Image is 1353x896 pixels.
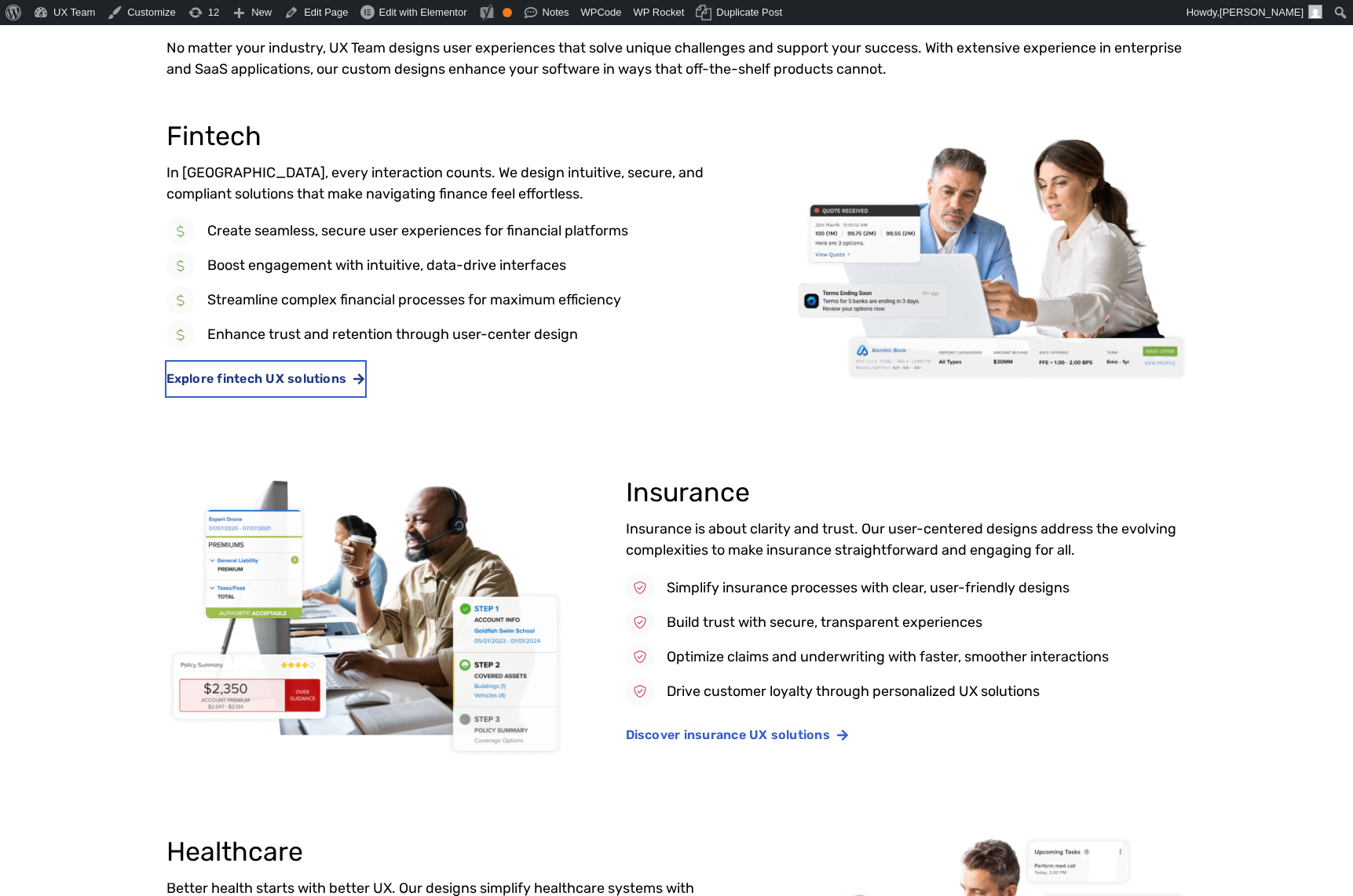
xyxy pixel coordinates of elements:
[166,162,728,205] p: In [GEOGRAPHIC_DATA], every interaction counts. We design intuitive, secure, and compliant soluti...
[4,220,14,231] input: Subscribe to UX Team newsletter.
[626,729,830,741] span: Discover insurance UX solutions
[309,1,364,14] span: Last Name
[207,290,621,311] p: Streamline complex financial processes for maximum efficiency
[626,519,1187,561] p: Insurance is about clarity and trust. Our user-centered designs address the evolving complexities...
[667,612,982,633] p: Build trust with secure, transparent experiences
[667,577,1070,599] p: Simplify insurance processes with clear, user-friendly designs
[1274,821,1353,896] iframe: Chat Widget
[166,38,1187,80] p: No matter your industry, UX Team designs user experiences that solve unique challenges and suppor...
[207,220,628,242] p: Create seamless, secure user experiences for financial platforms
[379,6,467,18] span: Edit with Elementor
[667,681,1040,702] p: Drive customer loyalty through personalized UX solutions
[667,647,1109,668] p: Optimize claims and underwriting with faster, smoother interactions
[1220,6,1304,18] span: [PERSON_NAME]
[20,218,611,232] span: Subscribe to UX Team newsletter.
[166,123,728,150] h3: Fintech
[166,839,728,865] h3: Healthcare
[207,324,578,345] p: Enhance trust and retention through user-center design
[626,479,1187,506] h3: Insurance
[626,718,849,752] a: Discover insurance UX solutions
[207,255,566,276] p: Boost engagement with intuitive, data-drive interfaces
[166,362,366,396] a: Explore fintech UX solutions
[166,373,347,385] span: Explore fintech UX solutions
[503,8,512,17] div: OK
